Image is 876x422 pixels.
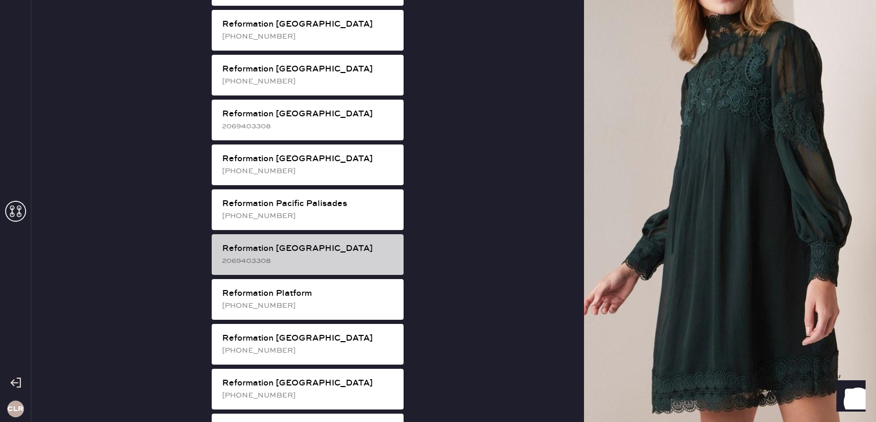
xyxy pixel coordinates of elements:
div: 2069403308 [222,255,395,267]
div: [PHONE_NUMBER] [222,165,395,177]
div: Reformation Platform [222,287,395,300]
div: Reformation Pacific Palisades [222,198,395,210]
div: Reformation [GEOGRAPHIC_DATA] [222,108,395,120]
div: 2069403308 [222,120,395,132]
div: Reformation [GEOGRAPHIC_DATA] [222,18,395,31]
div: Reformation [GEOGRAPHIC_DATA] [222,332,395,345]
div: [PHONE_NUMBER] [222,210,395,222]
h3: CLR [7,405,23,413]
div: [PHONE_NUMBER] [222,345,395,356]
div: [PHONE_NUMBER] [222,300,395,311]
div: [PHONE_NUMBER] [222,31,395,42]
div: Reformation [GEOGRAPHIC_DATA] [222,153,395,165]
div: Reformation [GEOGRAPHIC_DATA] [222,377,395,390]
div: [PHONE_NUMBER] [222,76,395,87]
iframe: Front Chat [826,375,871,420]
div: Reformation [GEOGRAPHIC_DATA] [222,243,395,255]
div: [PHONE_NUMBER] [222,390,395,401]
div: Reformation [GEOGRAPHIC_DATA] [222,63,395,76]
